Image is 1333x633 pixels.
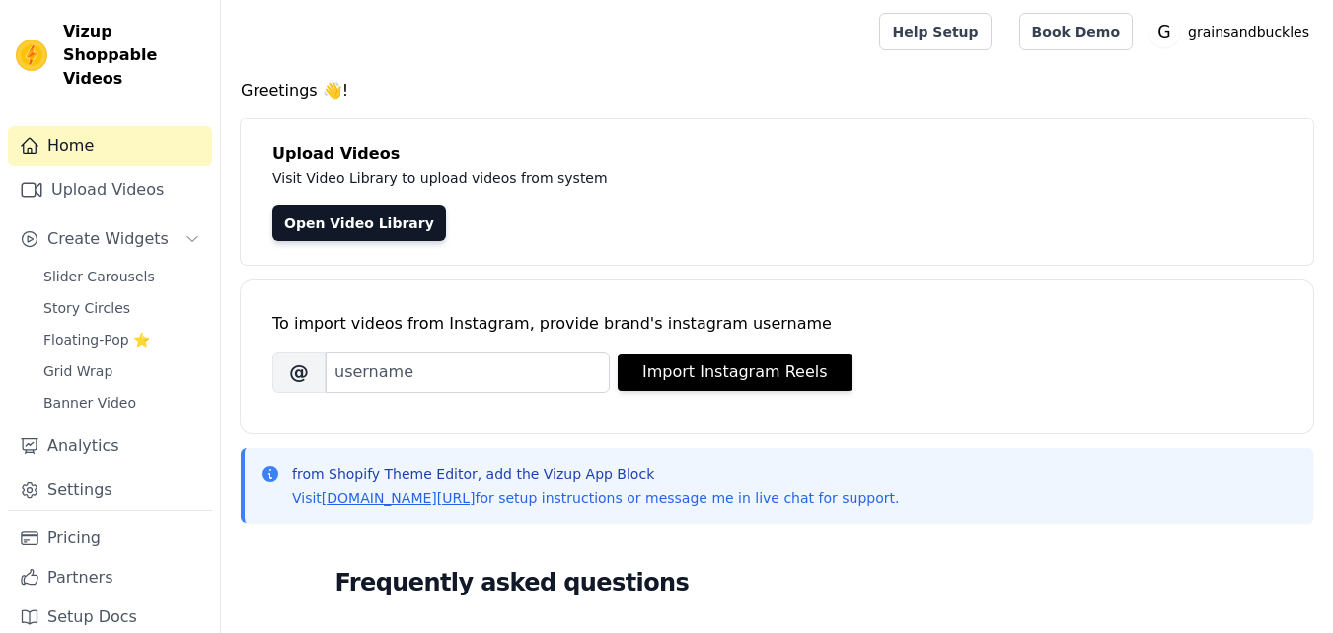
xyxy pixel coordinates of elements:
[272,312,1282,336] div: To import videos from Instagram, provide brand's instagram username
[32,294,212,322] a: Story Circles
[43,267,155,286] span: Slider Carousels
[618,354,852,391] button: Import Instagram Reels
[16,40,47,71] img: Vizup
[8,427,212,466] a: Analytics
[272,142,1282,166] h4: Upload Videos
[292,464,899,484] p: from Shopify Theme Editor, add the Vizup App Block
[1180,14,1317,49] p: grainsandbuckles
[8,219,212,259] button: Create Widgets
[32,357,212,385] a: Grid Wrap
[1157,22,1170,41] text: G
[292,488,899,508] p: Visit for setup instructions or message me in live chat for support.
[241,79,1313,103] h4: Greetings 👋!
[47,227,169,251] span: Create Widgets
[8,518,212,558] a: Pricing
[335,563,1220,602] h2: Frequently asked questions
[272,352,326,393] span: @
[8,470,212,510] a: Settings
[272,205,446,241] a: Open Video Library
[63,20,204,91] span: Vizup Shoppable Videos
[1019,13,1133,50] a: Book Demo
[326,352,610,393] input: username
[879,13,991,50] a: Help Setup
[32,263,212,290] a: Slider Carousels
[272,166,1156,190] p: Visit Video Library to upload videos from system
[8,170,212,209] a: Upload Videos
[8,558,212,597] a: Partners
[1148,14,1317,49] button: G grainsandbuckles
[32,389,212,417] a: Banner Video
[43,393,136,413] span: Banner Video
[43,361,112,381] span: Grid Wrap
[8,126,212,166] a: Home
[43,298,130,318] span: Story Circles
[322,490,476,506] a: [DOMAIN_NAME][URL]
[43,330,150,350] span: Floating-Pop ⭐
[32,326,212,354] a: Floating-Pop ⭐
